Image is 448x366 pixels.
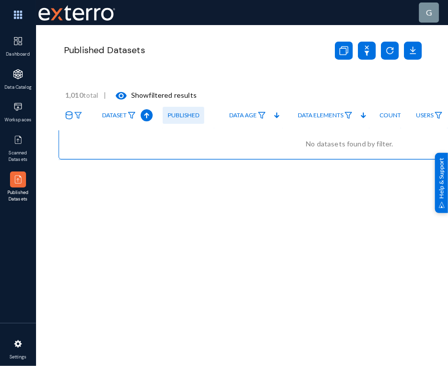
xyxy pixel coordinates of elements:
a: Data Age [224,107,271,124]
img: icon-published.svg [13,135,23,145]
a: Dataset [97,107,141,124]
span: total [65,91,104,99]
img: icon-filter.svg [74,112,82,119]
span: Users [416,112,433,119]
img: icon-filter.svg [258,112,266,119]
img: icon-published.svg [13,174,23,185]
div: g [426,7,432,19]
span: Count [379,112,401,119]
span: Settings [2,354,35,361]
img: icon-filter.svg [128,112,136,119]
div: Help & Support [435,153,448,213]
b: 1,010 [65,91,83,99]
span: Data Catalog [2,84,35,91]
span: Data Age [229,112,257,119]
span: Published Datasets [2,190,35,203]
span: Published Datasets [64,44,145,57]
img: exterro-work-mark.svg [39,5,115,21]
img: icon-settings.svg [13,339,23,349]
a: Users [411,107,447,124]
img: help_support.svg [438,202,445,208]
span: g [426,8,432,17]
img: icon-dashboard.svg [13,36,23,46]
span: | [104,91,106,99]
img: icon-workspace.svg [13,102,23,112]
span: Workspaces [2,117,35,124]
span: Show filtered results [106,91,197,99]
a: Data Elements [293,107,357,124]
span: Data Elements [298,112,343,119]
span: Scanned Datasets [2,150,35,163]
span: Dataset [102,112,127,119]
img: icon-filter.svg [434,112,442,119]
span: Exterro [36,3,114,23]
mat-icon: visibility [115,90,127,102]
span: Published [168,112,199,119]
span: Dashboard [2,51,35,58]
img: icon-applications.svg [13,69,23,79]
img: app launcher [3,4,33,26]
img: icon-filter.svg [344,112,352,119]
a: Published [163,107,204,124]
